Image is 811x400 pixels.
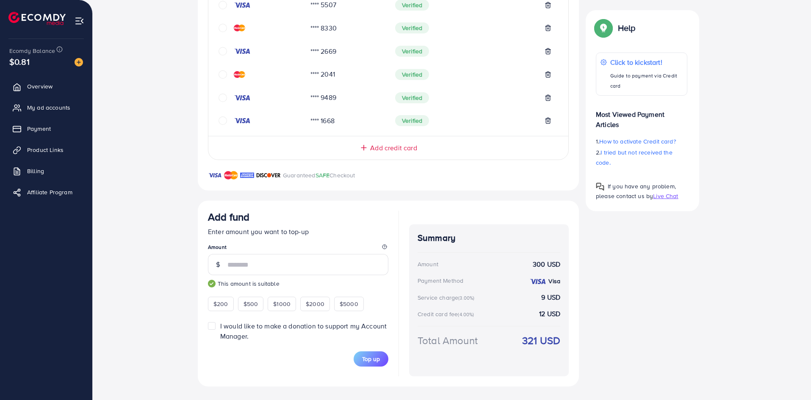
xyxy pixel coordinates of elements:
[208,279,388,288] small: This amount is suitable
[596,102,687,130] p: Most Viewed Payment Articles
[8,12,66,25] img: logo
[224,170,238,180] img: brand
[653,192,678,200] span: Live Chat
[208,243,388,254] legend: Amount
[306,300,324,308] span: $2000
[522,333,560,348] strong: 321 USD
[219,94,227,102] svg: circle
[354,351,388,367] button: Top up
[256,170,281,180] img: brand
[596,20,611,36] img: Popup guide
[27,167,44,175] span: Billing
[9,47,55,55] span: Ecomdy Balance
[340,300,358,308] span: $5000
[610,71,683,91] p: Guide to payment via Credit card
[548,277,560,285] strong: Visa
[596,148,673,167] span: I tried but not received the code.
[219,47,227,55] svg: circle
[219,24,227,32] svg: circle
[362,355,380,363] span: Top up
[220,321,387,340] span: I would like to make a donation to support my Account Manager.
[9,55,30,68] span: $0.81
[283,170,355,180] p: Guaranteed Checkout
[208,280,216,287] img: guide
[395,22,429,33] span: Verified
[418,233,560,243] h4: Summary
[395,115,429,126] span: Verified
[234,48,251,55] img: credit
[219,70,227,79] svg: circle
[6,163,86,179] a: Billing
[244,300,258,308] span: $500
[316,171,330,179] span: SAFE
[596,182,604,191] img: Popup guide
[27,124,51,133] span: Payment
[418,333,478,348] div: Total Amount
[458,311,474,318] small: (4.00%)
[418,293,477,302] div: Service charge
[418,260,438,268] div: Amount
[75,16,84,26] img: menu
[234,117,251,124] img: credit
[219,116,227,125] svg: circle
[395,92,429,103] span: Verified
[27,103,70,112] span: My ad accounts
[458,295,474,301] small: (3.00%)
[418,276,463,285] div: Payment Method
[213,300,228,308] span: $200
[610,57,683,67] p: Click to kickstart!
[27,82,53,91] span: Overview
[219,1,227,9] svg: circle
[599,137,675,146] span: How to activate Credit card?
[6,78,86,95] a: Overview
[395,69,429,80] span: Verified
[775,362,805,394] iframe: Chat
[208,170,222,180] img: brand
[208,211,249,223] h3: Add fund
[6,141,86,158] a: Product Links
[541,292,560,302] strong: 9 USD
[596,147,687,168] p: 2.
[596,136,687,146] p: 1.
[208,226,388,237] p: Enter amount you want to top-up
[6,120,86,137] a: Payment
[6,99,86,116] a: My ad accounts
[418,310,477,318] div: Credit card fee
[27,146,64,154] span: Product Links
[234,25,245,31] img: credit
[596,182,676,200] span: If you have any problem, please contact us by
[395,46,429,57] span: Verified
[234,2,251,8] img: credit
[273,300,291,308] span: $1000
[533,259,560,269] strong: 300 USD
[234,71,245,78] img: credit
[240,170,254,180] img: brand
[539,309,560,319] strong: 12 USD
[75,58,83,66] img: image
[27,188,72,196] span: Affiliate Program
[6,184,86,201] a: Affiliate Program
[234,94,251,101] img: credit
[370,143,417,153] span: Add credit card
[618,23,636,33] p: Help
[529,278,546,285] img: credit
